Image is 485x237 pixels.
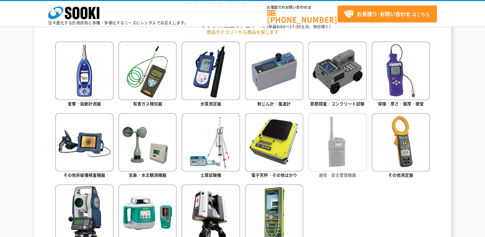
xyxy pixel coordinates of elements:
[118,113,177,180] a: 気象・水文観測機器
[378,101,424,107] span: 探傷・厚さ・膜厚・硬度
[245,41,303,108] a: 粉じん計・風速計
[200,172,221,178] span: 土質試験機
[245,113,303,180] a: 電子天秤・その他はかり
[310,101,364,107] span: 鉄筋探査・コンクリート試験
[251,172,297,178] span: 電子天秤・その他はかり
[267,5,338,9] span: お電話でのお問い合わせは
[181,41,240,100] img: 水質測定器
[289,24,301,30] span: 17:30
[388,172,413,178] span: その他測定器
[357,10,411,18] strong: お見積り･お問い合わせ
[344,9,430,19] span: はこちら
[55,41,113,100] img: 音響・振動計測器
[118,41,177,100] img: 有害ガス検知器
[118,41,177,108] a: 有害ガス検知器
[68,101,101,107] span: 音響・振動計測器
[200,101,221,107] span: 水質測定器
[55,29,430,35] p: 商品カテゴリーから商品を探します
[267,10,338,23] a: [PHONE_NUMBER]
[308,41,366,100] img: 鉄筋探査・コンクリート試験
[267,24,330,30] span: (平日 ～ 土日、祝日除く)
[48,21,188,25] p: 日々進化する計測技術と多種・多様化するニーズにレンタルでお応えします。
[338,5,437,22] a: お見積り･お問い合わせはこちら
[308,113,366,180] a: 通信・安全管理機器
[372,41,430,100] img: 探傷・厚さ・膜厚・硬度
[257,101,291,107] span: 粉じん計・風速計
[55,113,113,171] img: その他非破壊検査機器
[372,41,430,108] a: 探傷・厚さ・膜厚・硬度
[55,41,113,108] a: 音響・振動計測器
[181,113,240,180] a: 土質試験機
[319,172,356,178] span: 通信・安全管理機器
[55,113,113,180] a: その他非破壊検査機器
[308,113,366,171] img: 通信・安全管理機器
[181,41,240,108] a: 水質測定器
[308,41,366,108] a: 鉄筋探査・コンクリート試験
[245,41,303,100] img: 粉じん計・風速計
[133,101,162,107] span: 有害ガス検知器
[63,172,105,178] span: その他非破壊検査機器
[245,113,303,171] img: 電子天秤・その他はかり
[129,172,166,178] span: 気象・水文観測機器
[277,24,286,30] span: 8:50
[118,113,177,171] img: 気象・水文観測機器
[372,113,430,180] a: その他測定器
[181,113,240,171] img: 土質試験機
[372,113,430,171] img: その他測定器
